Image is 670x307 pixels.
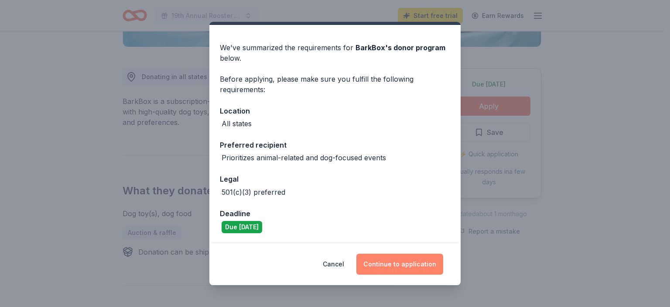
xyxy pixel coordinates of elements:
[220,74,450,95] div: Before applying, please make sure you fulfill the following requirements:
[220,42,450,63] div: We've summarized the requirements for below.
[356,254,443,275] button: Continue to application
[222,118,252,129] div: All states
[356,43,445,52] span: BarkBox 's donor program
[323,254,344,275] button: Cancel
[222,221,262,233] div: Due [DATE]
[222,152,386,163] div: Prioritizes animal-related and dog-focused events
[220,105,450,117] div: Location
[220,208,450,219] div: Deadline
[220,139,450,151] div: Preferred recipient
[220,173,450,185] div: Legal
[222,187,285,197] div: 501(c)(3) preferred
